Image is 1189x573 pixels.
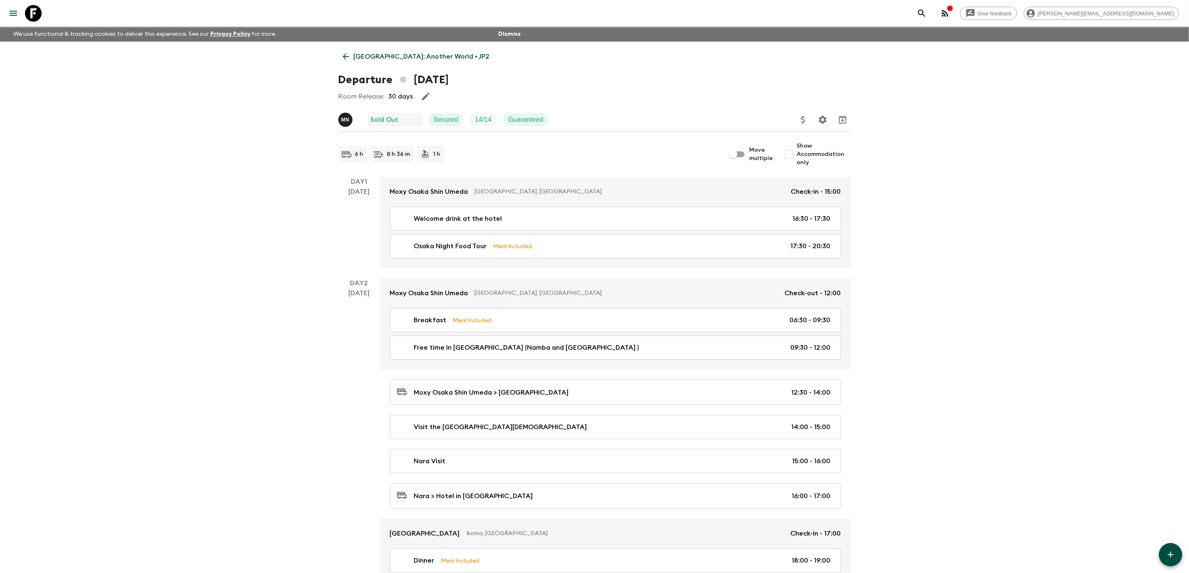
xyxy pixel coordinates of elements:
p: Nara Visit [414,456,446,466]
p: Moxy Osaka Shin Umeda > [GEOGRAPHIC_DATA] [414,388,569,398]
button: Dismiss [496,28,523,40]
p: Day 2 [338,278,380,288]
a: DinnerMeal Included18:00 - 19:00 [390,548,841,573]
p: Moxy Osaka Shin Umeda [390,288,468,298]
p: 18:00 - 19:00 [792,556,831,566]
a: Moxy Osaka Shin Umeda[GEOGRAPHIC_DATA], [GEOGRAPHIC_DATA]Check-out - 12:00 [380,278,851,308]
a: Visit the [GEOGRAPHIC_DATA][DEMOGRAPHIC_DATA]14:00 - 15:00 [390,415,841,439]
button: Archive (Completed, Cancelled or Unsynced Departures only) [834,111,851,128]
p: 1 h [434,150,441,158]
p: Secured [434,115,459,125]
button: Update Price, Early Bird Discount and Costs [795,111,812,128]
p: Day 1 [338,177,380,187]
button: MN [338,113,354,127]
p: 09:30 - 12:00 [791,343,831,353]
p: [GEOGRAPHIC_DATA]: Another World • JP2 [354,52,490,62]
a: Privacy Policy [210,31,251,37]
a: Welcome drink at the hotel16:30 - 17:30 [390,207,841,231]
p: Free time In [GEOGRAPHIC_DATA] (Namba and [GEOGRAPHIC_DATA] ) [414,343,639,353]
p: 16:30 - 17:30 [793,214,831,224]
p: Room Release: [338,91,385,101]
p: Check-out - 12:00 [785,288,841,298]
a: Give feedback [960,7,1017,20]
p: 6 h [355,150,364,158]
div: [DATE] [348,187,370,268]
p: [GEOGRAPHIC_DATA], [GEOGRAPHIC_DATA] [475,188,784,196]
p: Osaka Night Food Tour [414,241,487,251]
button: Settings [814,111,831,128]
h1: Departure [DATE] [338,72,449,88]
p: Check-in - 17:00 [791,529,841,538]
button: menu [5,5,22,22]
span: Give feedback [973,10,1017,17]
p: 06:30 - 09:30 [790,315,831,325]
span: [PERSON_NAME][EMAIL_ADDRESS][DOMAIN_NAME] [1033,10,1179,17]
p: 14:00 - 15:00 [792,422,831,432]
p: Check-in - 15:00 [791,187,841,197]
p: [GEOGRAPHIC_DATA], [GEOGRAPHIC_DATA] [475,289,778,297]
span: Move multiple [750,146,774,163]
p: 17:30 - 20:30 [791,241,831,251]
a: Nara Visit15:00 - 16:00 [390,449,841,473]
a: Osaka Night Food TourMeal Included17:30 - 20:30 [390,234,841,258]
p: Dinner [414,556,434,566]
p: 15:00 - 16:00 [792,456,831,466]
p: Guaranteed [508,115,544,125]
p: Ikoma, [GEOGRAPHIC_DATA] [467,529,784,538]
div: [PERSON_NAME][EMAIL_ADDRESS][DOMAIN_NAME] [1024,7,1179,20]
p: Visit the [GEOGRAPHIC_DATA][DEMOGRAPHIC_DATA] [414,422,587,432]
span: Maho Nagareda [338,115,354,122]
p: M N [341,116,350,123]
p: 16:00 - 17:00 [792,491,831,501]
p: 30 days [389,91,413,101]
div: Trip Fill [470,113,496,126]
a: Free time In [GEOGRAPHIC_DATA] (Namba and [GEOGRAPHIC_DATA] )09:30 - 12:00 [390,336,841,360]
p: Moxy Osaka Shin Umeda [390,187,468,197]
p: Meal Included [494,242,532,251]
p: Meal Included [441,556,480,565]
div: Secured [429,113,464,126]
p: Welcome drink at the hotel [414,214,502,224]
p: Sold Out [371,115,399,125]
p: 14 / 14 [475,115,491,125]
p: Meal Included [453,316,492,325]
a: Nara > Hotel in [GEOGRAPHIC_DATA]16:00 - 17:00 [390,483,841,509]
p: We use functional & tracking cookies to deliver this experience. See our for more. [10,27,280,42]
p: 12:30 - 14:00 [792,388,831,398]
a: [GEOGRAPHIC_DATA]: Another World • JP2 [338,48,494,65]
p: [GEOGRAPHIC_DATA] [390,529,460,538]
a: Moxy Osaka Shin Umeda[GEOGRAPHIC_DATA], [GEOGRAPHIC_DATA]Check-in - 15:00 [380,177,851,207]
span: Show Accommodation only [797,142,851,167]
a: [GEOGRAPHIC_DATA]Ikoma, [GEOGRAPHIC_DATA]Check-in - 17:00 [380,519,851,548]
button: search adventures [913,5,930,22]
a: BreakfastMeal Included06:30 - 09:30 [390,308,841,332]
p: Breakfast [414,315,447,325]
p: Nara > Hotel in [GEOGRAPHIC_DATA] [414,491,533,501]
p: 8 h 36 m [387,150,410,158]
a: Moxy Osaka Shin Umeda > [GEOGRAPHIC_DATA]12:30 - 14:00 [390,380,841,405]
